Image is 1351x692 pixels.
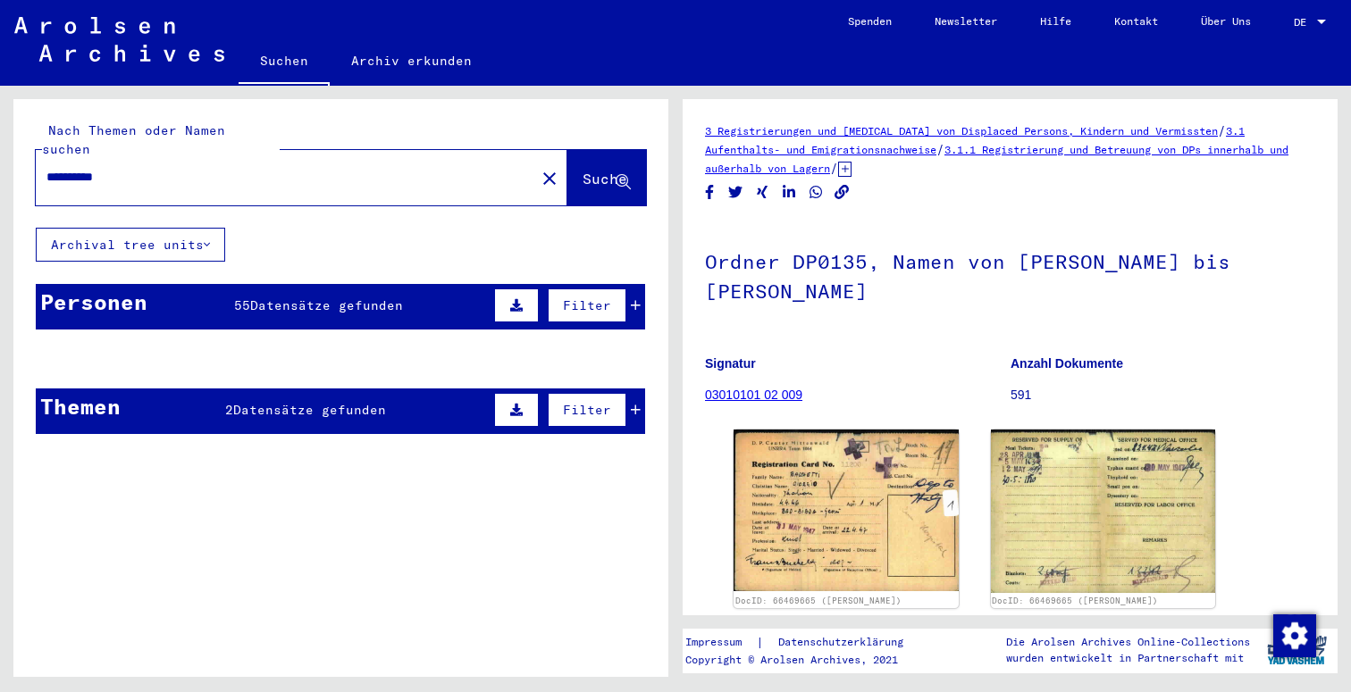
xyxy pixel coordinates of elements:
button: Filter [548,288,626,322]
a: 3.1.1 Registrierung und Betreuung von DPs innerhalb und außerhalb von Lagern [705,143,1288,175]
button: Clear [532,160,567,196]
button: Archival tree units [36,228,225,262]
img: 001.jpg [734,429,959,591]
mat-icon: close [539,168,560,189]
a: Datenschutzerklärung [764,633,925,652]
span: Filter [563,297,611,313]
a: DocID: 66469665 ([PERSON_NAME]) [735,596,902,605]
span: Filter [563,402,611,418]
b: Signatur [705,356,756,371]
a: Suchen [239,39,330,86]
button: Share on Twitter [726,181,745,204]
a: Archiv erkunden [330,39,493,82]
h1: Ordner DP0135, Namen von [PERSON_NAME] bis [PERSON_NAME] [705,221,1315,329]
a: DocID: 66469665 ([PERSON_NAME]) [992,596,1158,605]
button: Share on Facebook [701,181,719,204]
p: Die Arolsen Archives Online-Collections [1006,634,1250,650]
button: Share on WhatsApp [807,181,826,204]
span: / [936,141,944,157]
span: Suche [583,170,627,188]
button: Copy link [833,181,852,204]
img: 002.jpg [991,429,1216,593]
span: / [830,160,838,176]
button: Suche [567,150,646,205]
span: / [1218,122,1226,138]
p: Copyright © Arolsen Archives, 2021 [685,652,925,668]
div: Personen [40,286,147,318]
mat-label: Nach Themen oder Namen suchen [42,122,225,157]
button: Share on LinkedIn [780,181,799,204]
img: Arolsen_neg.svg [14,17,224,62]
button: Filter [548,393,626,427]
a: 3 Registrierungen und [MEDICAL_DATA] von Displaced Persons, Kindern und Vermissten [705,124,1218,138]
div: Zustimmung ändern [1272,613,1315,656]
span: 55 [234,297,250,313]
span: Datensätze gefunden [250,297,403,313]
div: | [685,633,925,652]
img: Zustimmung ändern [1273,614,1316,657]
a: 03010101 02 009 [705,388,802,402]
p: wurden entwickelt in Partnerschaft mit [1006,650,1250,666]
span: DE [1294,16,1313,29]
button: Share on Xing [753,181,772,204]
b: Anzahl Dokumente [1011,356,1123,371]
img: yv_logo.png [1263,628,1330,672]
p: 591 [1011,386,1315,404]
a: Impressum [685,633,756,652]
